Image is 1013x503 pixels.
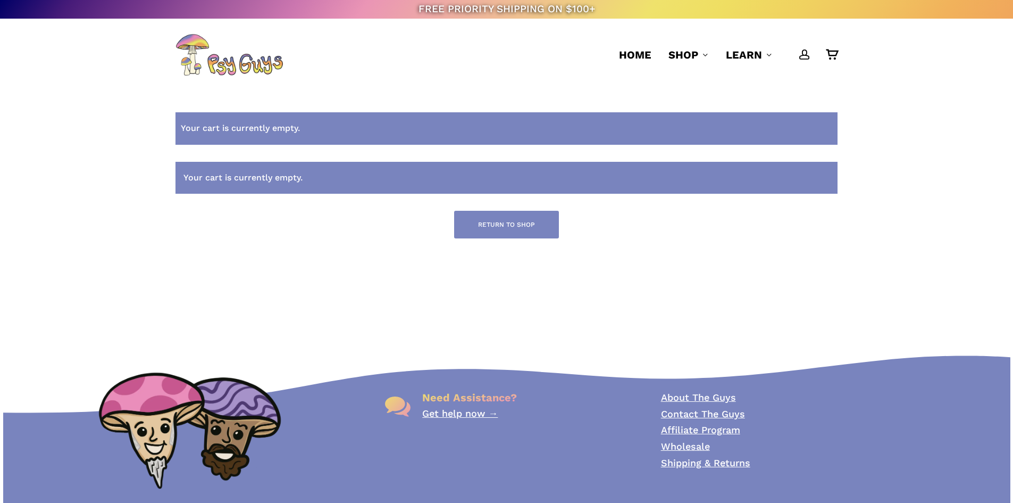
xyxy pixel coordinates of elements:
[726,47,773,62] a: Learn
[661,392,736,403] a: About The Guys
[661,441,710,452] a: Wholesale
[661,408,745,419] a: Contact The Guys
[726,48,762,61] span: Learn
[619,47,651,62] a: Home
[661,457,750,468] a: Shipping & Returns
[97,360,283,500] img: PsyGuys Heads Logo
[668,47,709,62] a: Shop
[668,48,698,61] span: Shop
[175,34,283,76] img: PsyGuys
[181,121,821,136] li: Your cart is currently empty.
[619,48,651,61] span: Home
[422,408,498,419] a: Get help now →
[610,19,838,91] nav: Main Menu
[175,162,838,194] div: Your cart is currently empty.
[661,424,740,435] a: Affiliate Program
[422,391,517,404] span: Need Assistance?
[454,211,559,238] a: Return to shop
